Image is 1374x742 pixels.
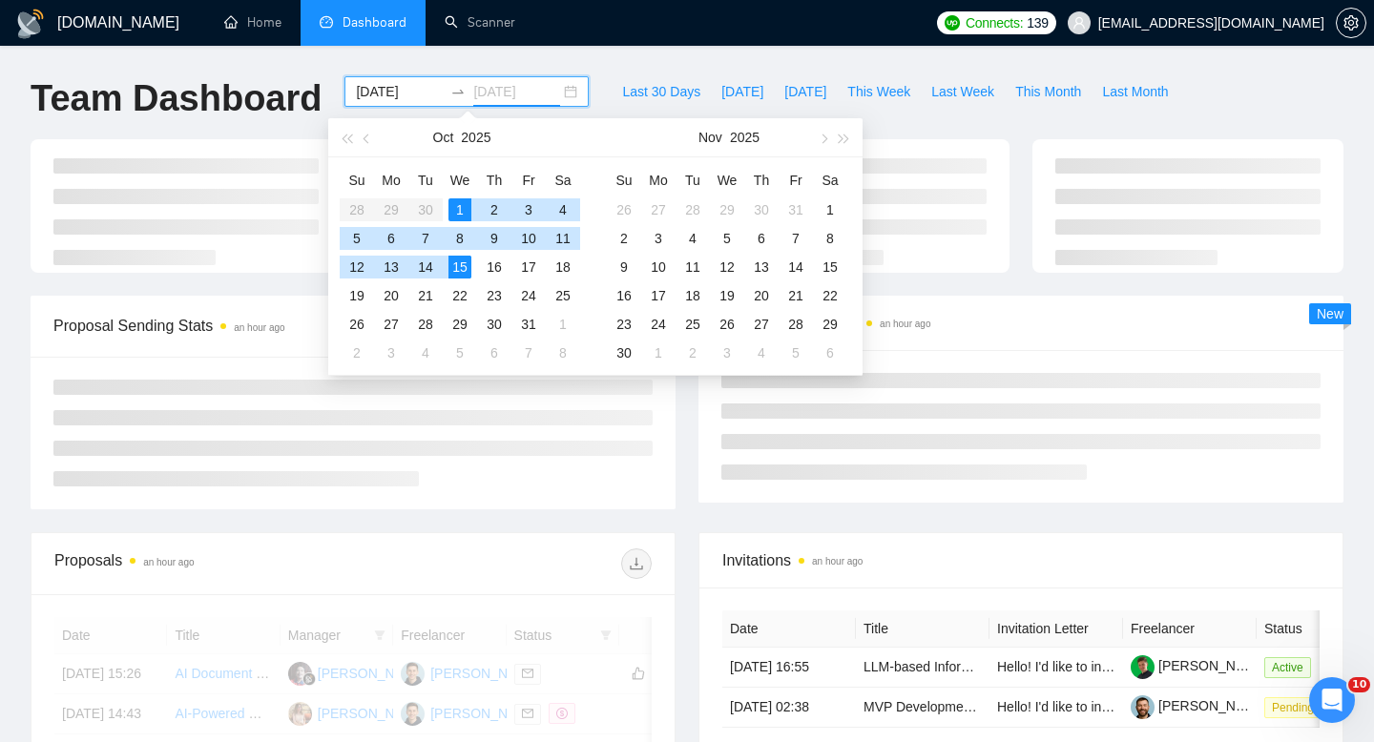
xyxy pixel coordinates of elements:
td: 2025-10-02 [477,196,511,224]
td: 2025-10-10 [511,224,546,253]
span: This Week [847,81,910,102]
button: Last Week [921,76,1005,107]
td: 2025-10-27 [374,310,408,339]
td: 2025-11-08 [546,339,580,367]
td: 2025-10-08 [443,224,477,253]
div: 5 [345,227,368,250]
div: 28 [784,313,807,336]
h1: Team Dashboard [31,76,322,121]
div: 2 [345,341,368,364]
span: dashboard [320,15,333,29]
a: homeHome [224,14,281,31]
td: 2025-10-19 [340,281,374,310]
th: Th [477,165,511,196]
td: 2025-11-24 [641,310,676,339]
div: 23 [613,313,635,336]
th: Title [856,610,989,648]
td: 2025-11-15 [813,253,847,281]
input: End date [473,81,560,102]
td: 2025-10-23 [477,281,511,310]
td: 2025-10-25 [546,281,580,310]
td: 2025-11-25 [676,310,710,339]
div: 25 [681,313,704,336]
td: 2025-11-03 [374,339,408,367]
td: 2025-10-30 [744,196,779,224]
div: 6 [483,341,506,364]
button: Oct [433,118,454,156]
div: 8 [819,227,842,250]
div: 22 [448,284,471,307]
div: 9 [613,256,635,278]
td: 2025-11-14 [779,253,813,281]
td: 2025-11-26 [710,310,744,339]
a: searchScanner [445,14,515,31]
td: 2025-11-05 [443,339,477,367]
div: Proposals [54,548,353,579]
span: [DATE] [721,81,763,102]
div: 3 [380,341,403,364]
div: 24 [517,284,540,307]
div: 1 [552,313,574,336]
td: MVP Development – AI Football Analytics + Real-Time Streaming Pipeline (Long-Term Partnership) [856,688,989,728]
div: 7 [414,227,437,250]
td: 2025-11-09 [607,253,641,281]
div: 16 [613,284,635,307]
td: 2025-10-21 [408,281,443,310]
div: 11 [552,227,574,250]
div: 19 [716,284,739,307]
iframe: Intercom live chat [1309,677,1355,723]
td: 2025-11-02 [607,224,641,253]
div: 25 [552,284,574,307]
div: 29 [819,313,842,336]
td: 2025-12-05 [779,339,813,367]
td: 2025-10-31 [779,196,813,224]
td: LLM-based Information Extraction API (Local Models, Orchestration, Auto-calibration, MLOps) [856,648,989,688]
td: 2025-10-15 [443,253,477,281]
td: 2025-10-20 [374,281,408,310]
div: 4 [750,341,773,364]
img: logo [15,9,46,39]
span: Last 30 Days [622,81,700,102]
div: 1 [647,341,670,364]
div: 4 [414,341,437,364]
a: setting [1336,15,1366,31]
td: 2025-11-19 [710,281,744,310]
td: 2025-10-11 [546,224,580,253]
span: Pending [1264,697,1322,718]
td: 2025-10-26 [340,310,374,339]
div: 3 [517,198,540,221]
td: 2025-10-14 [408,253,443,281]
th: Fr [511,165,546,196]
td: 2025-11-07 [511,339,546,367]
td: 2025-11-21 [779,281,813,310]
button: [DATE] [711,76,774,107]
th: Tu [676,165,710,196]
div: 1 [448,198,471,221]
div: 16 [483,256,506,278]
time: an hour ago [812,556,863,567]
div: 5 [448,341,471,364]
td: 2025-10-04 [546,196,580,224]
td: 2025-11-16 [607,281,641,310]
th: Freelancer [1123,610,1257,648]
td: 2025-11-20 [744,281,779,310]
div: 1 [819,198,842,221]
div: 19 [345,284,368,307]
td: 2025-10-22 [443,281,477,310]
div: 3 [716,341,739,364]
td: 2025-11-05 [710,224,744,253]
td: 2025-11-06 [477,339,511,367]
div: 2 [681,341,704,364]
td: 2025-10-24 [511,281,546,310]
div: 26 [613,198,635,221]
td: 2025-10-09 [477,224,511,253]
td: 2025-11-18 [676,281,710,310]
span: Last Month [1102,81,1168,102]
div: 20 [750,284,773,307]
div: 10 [647,256,670,278]
button: This Month [1005,76,1092,107]
div: 12 [345,256,368,278]
div: 12 [716,256,739,278]
button: This Week [837,76,921,107]
th: We [443,165,477,196]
